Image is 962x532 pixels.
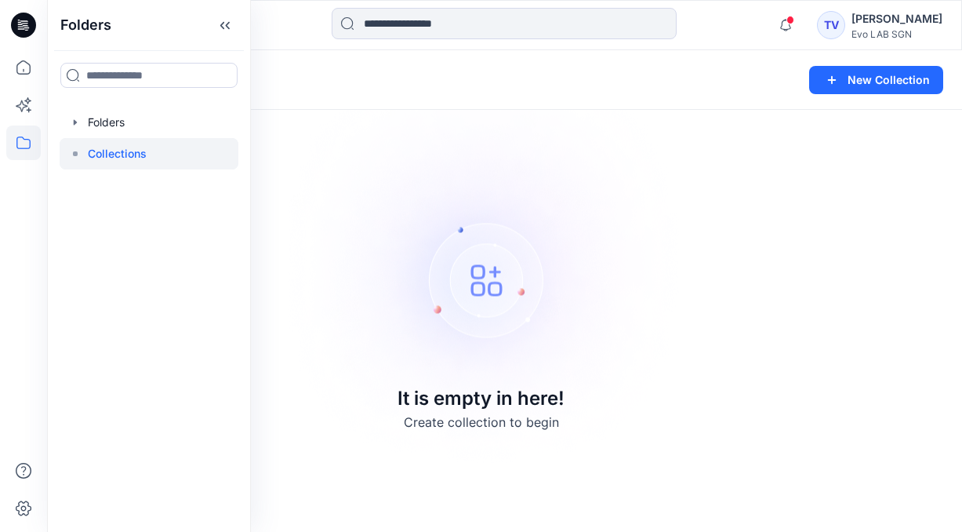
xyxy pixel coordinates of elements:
[809,66,943,94] button: New Collection
[398,384,564,412] p: It is empty in here!
[851,9,942,28] div: [PERSON_NAME]
[817,11,845,39] div: TV
[404,412,559,431] p: Create collection to begin
[263,47,700,486] img: Empty collections page
[851,28,942,40] div: Evo LAB SGN
[88,144,147,163] p: Collections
